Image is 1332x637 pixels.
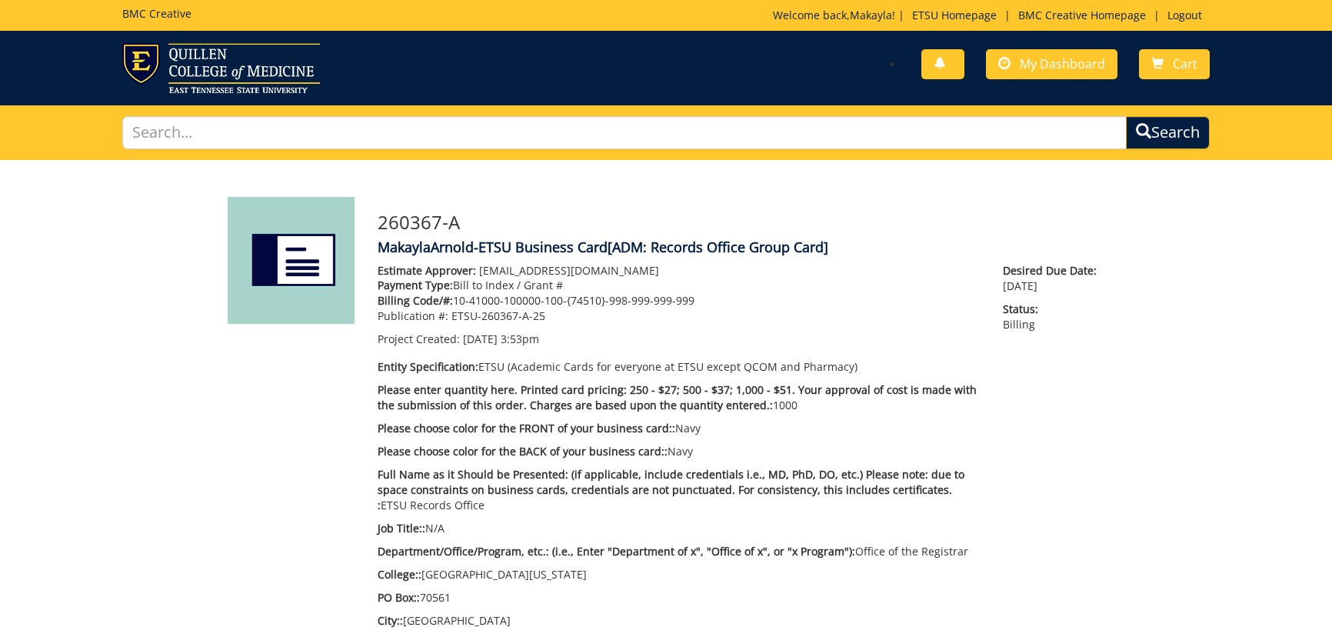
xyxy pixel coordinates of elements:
[378,278,980,293] p: Bill to Index / Grant #
[378,421,980,436] p: Navy
[1173,55,1197,72] span: Cart
[378,293,980,308] p: 10-41000-100000-100-{74510}-998-999-999-999
[608,238,828,256] span: [ADM: Records Office Group Card]
[378,263,476,278] span: Estimate Approver:
[1003,263,1104,278] span: Desired Due Date:
[1003,302,1104,317] span: Status:
[378,613,980,629] p: [GEOGRAPHIC_DATA]
[378,467,964,512] span: Full Name as it Should be Presented: (if applicable, include credentials i.e., MD, PhD, DO, etc.)...
[378,293,453,308] span: Billing Code/#:
[378,444,980,459] p: Navy
[122,43,320,93] img: ETSU logo
[228,197,355,324] img: Product featured image
[378,263,980,278] p: [EMAIL_ADDRESS][DOMAIN_NAME]
[378,359,478,374] span: Entity Specification:
[378,332,460,346] span: Project Created:
[378,278,453,292] span: Payment Type:
[122,116,1126,149] input: Search...
[378,421,675,435] span: Please choose color for the FRONT of your business card::
[378,590,980,605] p: 70561
[986,49,1117,79] a: My Dashboard
[378,544,980,559] p: Office of the Registrar
[773,8,1210,23] p: Welcome back, ! | | |
[850,8,892,22] a: Makayla
[378,382,977,412] span: Please enter quantity here. Printed card pricing: 250 - $27; 500 - $37; 1,000 - $51. Your approva...
[378,467,980,513] p: ETSU Records Office
[378,544,855,559] span: Department/Office/Program, etc.: (i.e., Enter "Department of x", "Office of x", or "x Program"):
[378,567,421,582] span: College::
[463,332,539,346] span: [DATE] 3:53pm
[378,240,1104,255] h4: MakaylaArnold-ETSU Business Card
[378,521,980,536] p: N/A
[378,567,980,582] p: [GEOGRAPHIC_DATA][US_STATE]
[1011,8,1154,22] a: BMC Creative Homepage
[378,444,668,459] span: Please choose color for the BACK of your business card::
[378,521,425,535] span: Job Title::
[451,308,545,323] span: ETSU-260367-A-25
[1003,302,1104,332] p: Billing
[1126,116,1210,149] button: Search
[378,590,420,605] span: PO Box::
[378,212,1104,232] h3: 260367-A
[378,613,403,628] span: City::
[378,359,980,375] p: ETSU (Academic Cards for everyone at ETSU except QCOM and Pharmacy)
[1003,263,1104,294] p: [DATE]
[904,8,1004,22] a: ETSU Homepage
[378,308,448,323] span: Publication #:
[122,8,191,19] h5: BMC Creative
[1020,55,1105,72] span: My Dashboard
[378,382,980,413] p: 1000
[1139,49,1210,79] a: Cart
[1160,8,1210,22] a: Logout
